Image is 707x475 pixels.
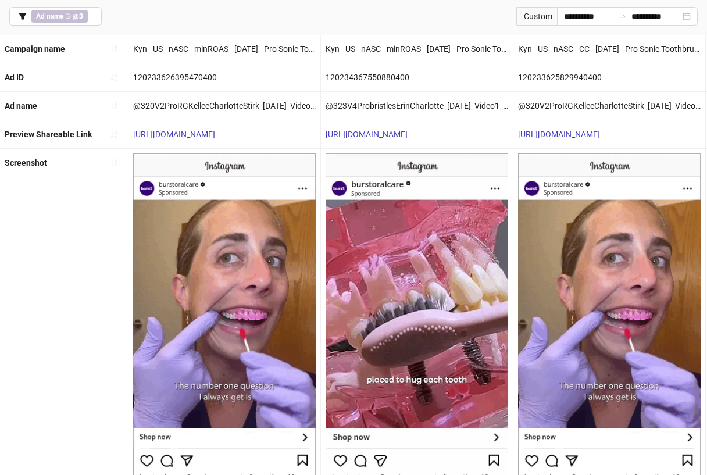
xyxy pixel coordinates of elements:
[5,101,37,110] b: Ad name
[128,63,320,91] div: 120233626395470400
[19,12,27,20] span: filter
[31,10,88,23] span: ∋
[9,7,102,26] button: Ad name ∋ @3
[110,159,118,167] span: sort-ascending
[5,158,47,167] b: Screenshot
[128,35,320,63] div: Kyn - US - nASC - minROAS - [DATE] - Pro Sonic Toothbrush
[321,92,513,120] div: @323V4ProbristlesErinCharlotte_[DATE]_Video1_Brand_Testimonial_ProSonicToothBrush_BurstOralCare__...
[110,130,118,138] span: sort-ascending
[110,73,118,81] span: sort-ascending
[5,73,24,82] b: Ad ID
[326,130,408,139] a: [URL][DOMAIN_NAME]
[513,35,705,63] div: Kyn - US - nASC - CC - [DATE] - Pro Sonic Toothbrush
[73,12,83,20] b: @3
[321,63,513,91] div: 120234367550880400
[513,92,705,120] div: @320V2ProRGKelleeCharlotteStirk_[DATE]_Video1_Brand_Testimonial_ProSonicToothBrush_BurstOralCare_...
[36,12,63,20] b: Ad name
[518,130,600,139] a: [URL][DOMAIN_NAME]
[5,44,65,53] b: Campaign name
[110,45,118,53] span: sort-ascending
[128,92,320,120] div: @320V2ProRGKelleeCharlotteStirk_[DATE]_Video1_Brand_Testimonial_ProSonicToothBrush_BurstOralCare_...
[513,63,705,91] div: 120233625829940400
[5,130,92,139] b: Preview Shareable Link
[617,12,627,21] span: swap-right
[110,102,118,110] span: sort-ascending
[617,12,627,21] span: to
[133,130,215,139] a: [URL][DOMAIN_NAME]
[516,7,557,26] div: Custom
[321,35,513,63] div: Kyn - US - nASC - minROAS - [DATE] - Pro Sonic Toothbrush - PDP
